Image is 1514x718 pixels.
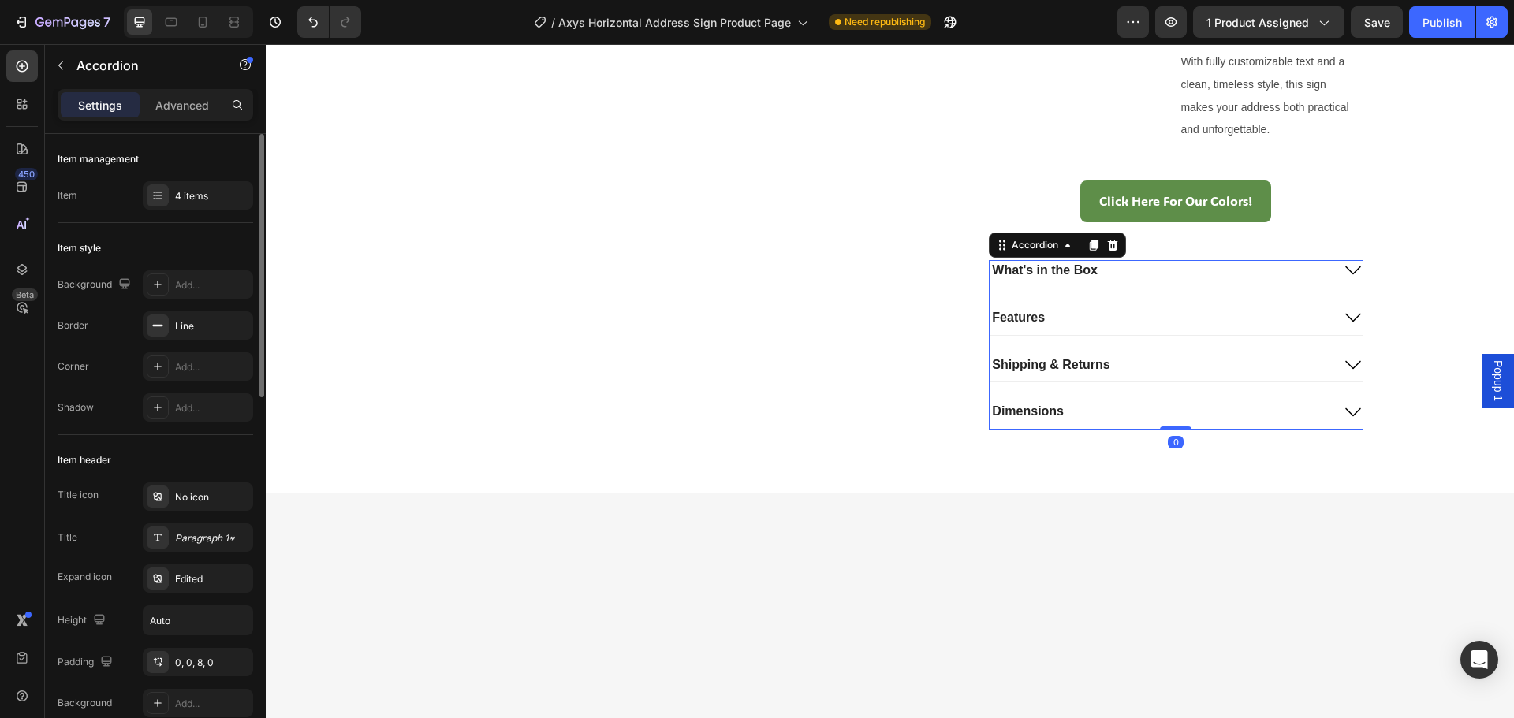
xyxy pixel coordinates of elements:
[175,278,249,292] div: Add...
[175,531,249,545] div: Paragraph 1*
[58,453,111,467] div: Item header
[175,401,249,415] div: Add...
[175,319,249,333] div: Line
[266,44,1514,718] iframe: Design area
[726,313,844,329] p: Shipping & Returns
[297,6,361,38] div: Undo/Redo
[724,311,846,332] div: Rich Text Editor. Editing area: main
[15,168,38,180] div: 450
[845,15,925,29] span: Need republishing
[58,152,139,166] div: Item management
[175,572,249,586] div: Edited
[1409,6,1475,38] button: Publish
[1423,14,1462,31] div: Publish
[58,530,77,545] div: Title
[58,359,89,374] div: Corner
[58,400,94,415] div: Shadow
[1225,316,1240,357] span: Popup 1
[726,359,798,376] p: Dimensions
[6,6,117,38] button: 7
[743,194,796,208] div: Accordion
[175,360,249,374] div: Add...
[58,188,77,203] div: Item
[833,146,986,169] p: Click Here For Our Colors!
[175,490,249,504] div: No icon
[58,274,134,296] div: Background
[1364,16,1390,29] span: Save
[1193,6,1344,38] button: 1 product assigned
[1351,6,1403,38] button: Save
[78,97,122,113] p: Settings
[155,97,209,113] p: Advanced
[103,13,110,32] p: 7
[58,652,116,673] div: Padding
[726,266,779,282] p: Features
[551,14,555,31] span: /
[58,696,112,710] div: Background
[724,357,800,378] div: Rich Text Editor. Editing area: main
[76,56,211,75] p: Accordion
[1460,641,1498,679] div: Open Intercom Messenger
[58,241,101,255] div: Item style
[58,610,109,631] div: Height
[1206,14,1309,31] span: 1 product assigned
[724,216,834,237] div: Rich Text Editor. Editing area: main
[175,656,249,670] div: 0, 0, 8, 0
[815,136,1005,178] a: Click Here For Our Colors!
[58,318,88,333] div: Border
[175,697,249,711] div: Add...
[175,189,249,203] div: 4 items
[902,392,918,404] div: 0
[144,606,252,634] input: Auto
[724,263,781,285] div: Rich Text Editor. Editing area: main
[58,488,99,502] div: Title icon
[726,218,832,235] p: What's in the Box
[58,570,112,584] div: Expand icon
[558,14,791,31] span: Axys Horizontal Address Sign Product Page
[12,288,38,301] div: Beta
